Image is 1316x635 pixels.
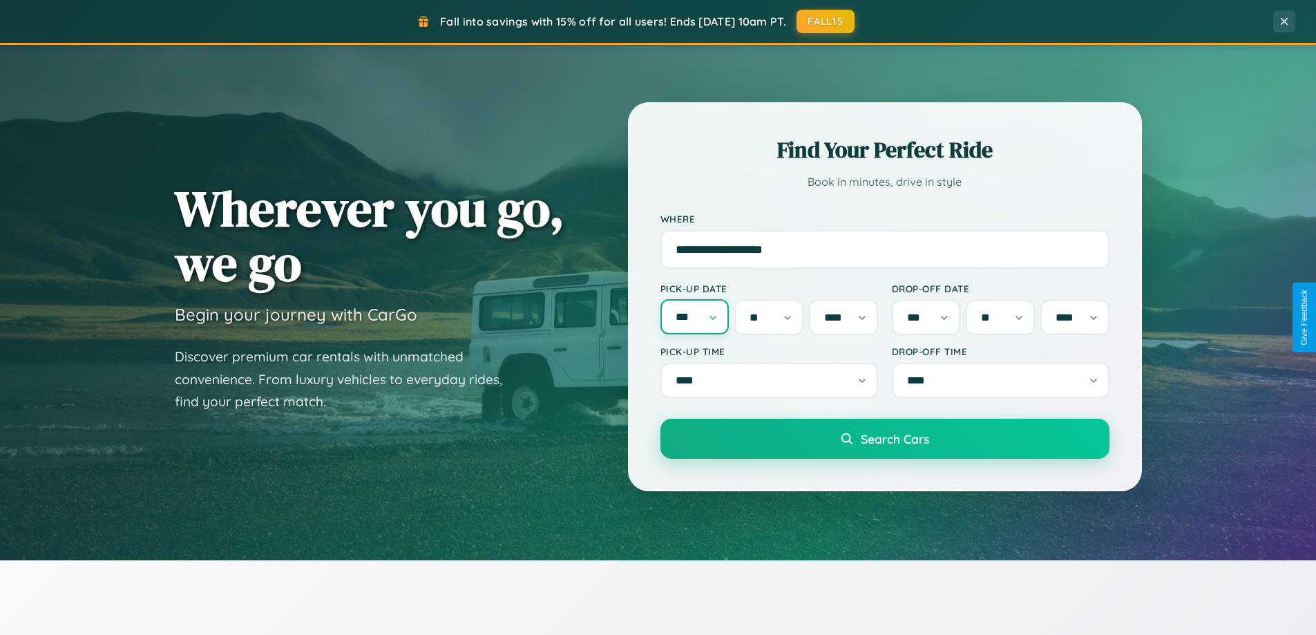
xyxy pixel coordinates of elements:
[660,172,1109,192] p: Book in minutes, drive in style
[175,345,520,413] p: Discover premium car rentals with unmatched convenience. From luxury vehicles to everyday rides, ...
[861,431,929,446] span: Search Cars
[660,135,1109,165] h2: Find Your Perfect Ride
[1299,290,1309,345] div: Give Feedback
[440,15,786,28] span: Fall into savings with 15% off for all users! Ends [DATE] 10am PT.
[797,10,855,33] button: FALL15
[660,345,878,357] label: Pick-up Time
[660,283,878,294] label: Pick-up Date
[660,419,1109,459] button: Search Cars
[892,283,1109,294] label: Drop-off Date
[175,181,564,290] h1: Wherever you go, we go
[660,213,1109,225] label: Where
[175,304,417,325] h3: Begin your journey with CarGo
[892,345,1109,357] label: Drop-off Time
